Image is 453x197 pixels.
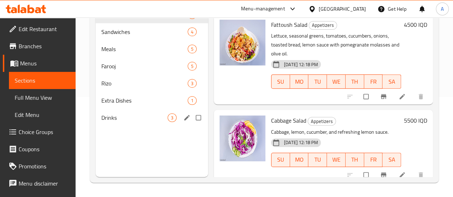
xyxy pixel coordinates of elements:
button: Branch-specific-item [376,89,393,104]
a: Branches [3,38,76,55]
span: Rizo [101,79,188,88]
span: 5 [188,46,196,53]
span: [DATE] 12:18 PM [281,61,321,68]
p: Lettuce, seasonal greens, tomatoes, cucumbers, onions, toasted bread, lemon sauce with pomegranat... [271,31,401,58]
button: TH [346,153,364,167]
div: [GEOGRAPHIC_DATA] [319,5,366,13]
div: items [188,28,197,36]
div: items [188,62,197,70]
span: Full Menu View [15,93,70,102]
h6: 4500 IQD [404,20,427,30]
button: WE [327,153,346,167]
div: Menu-management [241,5,285,13]
span: Farooj [101,62,188,70]
span: TU [311,77,324,87]
span: Coupons [19,145,70,153]
h6: 5500 IQD [404,115,427,125]
a: Promotions [3,158,76,175]
a: Sections [9,72,76,89]
span: 4 [188,29,196,35]
button: FR [364,74,383,89]
span: 5 [188,63,196,70]
a: Edit Menu [9,106,76,123]
span: TU [311,154,324,165]
button: TU [308,153,327,167]
img: Fattoush Salad [220,20,265,65]
span: TH [348,154,361,165]
a: Edit menu item [399,171,407,178]
button: WE [327,74,346,89]
span: Sandwiches [101,28,188,36]
span: FR [367,77,380,87]
button: TU [308,74,327,89]
span: Appetizers [309,21,337,29]
button: delete [413,167,430,183]
button: MO [290,153,309,167]
div: Farooj5 [96,58,208,75]
span: Drinks [101,113,168,122]
span: Select to update [359,168,374,182]
p: Cabbage, lemon, cucumber, and refreshing lemon sauce. [271,128,401,137]
button: SA [382,74,401,89]
span: Fattoush Salad [271,19,307,30]
img: Cabbage Salad [220,115,265,161]
button: TH [346,74,364,89]
div: Extra Dishes1 [96,92,208,109]
span: Sections [15,76,70,85]
button: delete [413,89,430,104]
span: Extra Dishes [101,96,188,105]
div: Rizo3 [96,75,208,92]
span: Menu disclaimer [19,179,70,188]
a: Choice Groups [3,123,76,141]
span: 1 [188,97,196,104]
span: Promotions [19,162,70,171]
span: Select to update [359,90,374,103]
span: SA [385,154,398,165]
a: Menu disclaimer [3,175,76,192]
a: Menus [3,55,76,72]
span: Menus [20,59,70,68]
a: Coupons [3,141,76,158]
span: 3 [188,80,196,87]
a: Full Menu View [9,89,76,106]
span: Branches [19,42,70,50]
span: SA [385,77,398,87]
button: edit [182,113,193,122]
span: WE [330,154,343,165]
div: Drinks3edit [96,109,208,126]
span: Edit Restaurant [19,25,70,33]
span: Meals [101,45,188,53]
span: SU [274,77,287,87]
button: MO [290,74,309,89]
span: Cabbage Salad [271,115,306,126]
div: Sandwiches4 [96,23,208,40]
button: FR [364,153,383,167]
button: SA [382,153,401,167]
span: MO [293,154,306,165]
a: Edit menu item [399,93,407,100]
span: TH [348,77,361,87]
span: FR [367,154,380,165]
span: [DATE] 12:18 PM [281,139,321,146]
span: A [441,5,444,13]
span: Choice Groups [19,128,70,136]
span: WE [330,77,343,87]
a: Edit Restaurant [3,20,76,38]
button: SU [271,153,290,167]
div: Meals5 [96,40,208,58]
span: MO [293,77,306,87]
span: Appetizers [308,117,336,125]
span: Edit Menu [15,110,70,119]
button: Branch-specific-item [376,167,393,183]
nav: Menu sections [96,3,208,129]
div: Appetizers [309,21,337,30]
span: 3 [168,114,176,121]
span: SU [274,154,287,165]
button: SU [271,74,290,89]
